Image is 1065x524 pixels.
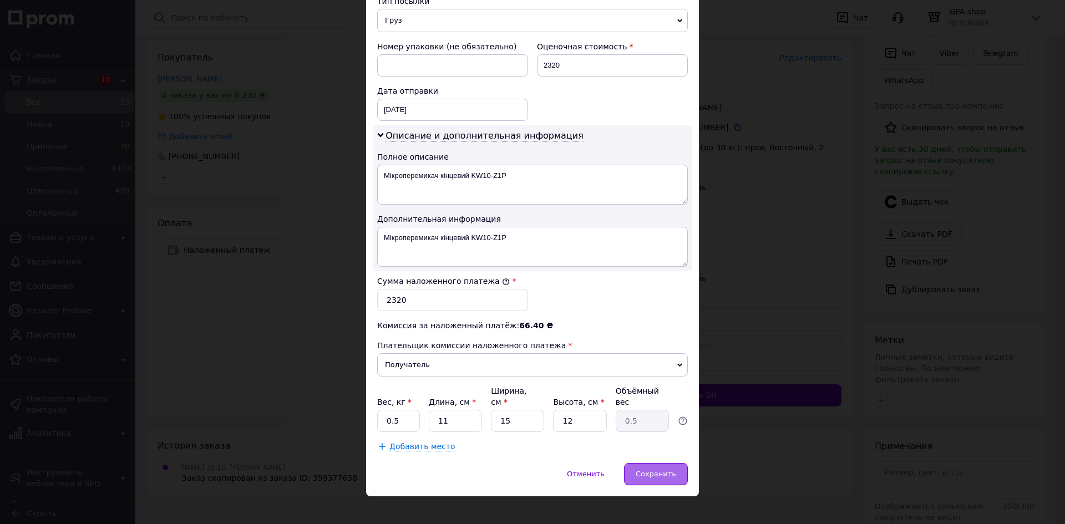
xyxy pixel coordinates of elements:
[567,470,605,478] span: Отменить
[377,341,566,350] span: Плательщик комиссии наложенного платежа
[519,321,553,330] span: 66.40 ₴
[616,385,669,408] div: Объёмный вес
[386,130,584,141] span: Описание и дополнительная информация
[377,398,412,406] label: Вес, кг
[429,398,476,406] label: Длина, см
[377,277,510,286] label: Сумма наложенного платежа
[377,165,688,205] textarea: Мікроперемикач кінцевий KW10-Z1P
[377,151,688,162] div: Полное описание
[377,213,688,225] div: Дополнительная информация
[377,227,688,267] textarea: Мікроперемикач кінцевий KW10-Z1P
[377,320,688,331] div: Комиссия за наложенный платёж:
[553,398,604,406] label: Высота, см
[389,442,455,451] span: Добавить место
[377,41,528,52] div: Номер упаковки (не обязательно)
[377,9,688,32] span: Груз
[537,41,688,52] div: Оценочная стоимость
[636,470,676,478] span: Сохранить
[491,386,526,406] label: Ширина, см
[377,85,528,96] div: Дата отправки
[377,353,688,377] span: Получатель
